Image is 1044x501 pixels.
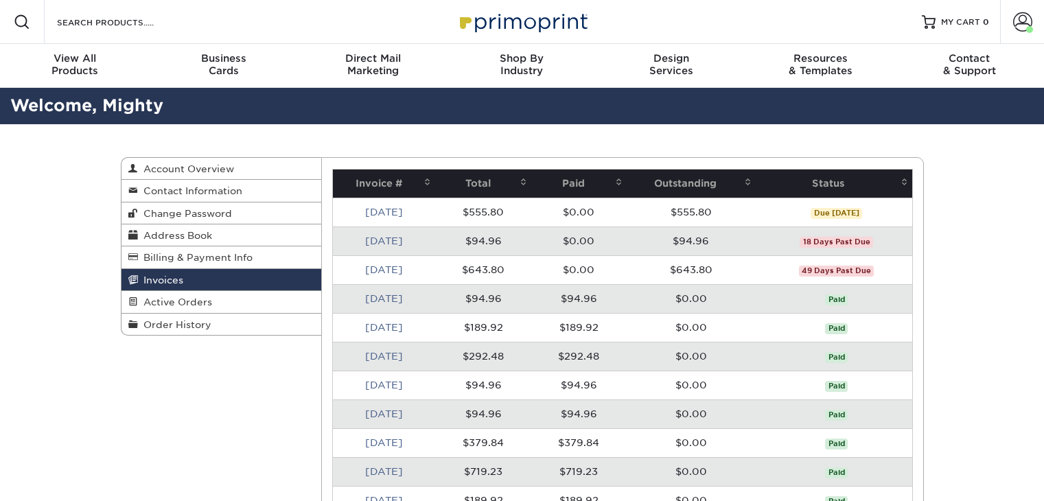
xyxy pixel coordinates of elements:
[435,399,531,428] td: $94.96
[121,158,322,180] a: Account Overview
[627,399,755,428] td: $0.00
[596,52,745,65] span: Design
[596,44,745,88] a: DesignServices
[121,224,322,246] a: Address Book
[627,457,755,486] td: $0.00
[531,371,627,399] td: $94.96
[365,437,403,448] a: [DATE]
[627,371,755,399] td: $0.00
[745,52,894,77] div: & Templates
[435,226,531,255] td: $94.96
[435,284,531,313] td: $94.96
[149,52,298,77] div: Cards
[531,399,627,428] td: $94.96
[149,52,298,65] span: Business
[825,381,847,392] span: Paid
[745,44,894,88] a: Resources& Templates
[895,52,1044,65] span: Contact
[299,44,448,88] a: Direct MailMarketing
[800,237,872,248] span: 18 Days Past Due
[121,314,322,335] a: Order History
[299,52,448,77] div: Marketing
[531,313,627,342] td: $189.92
[365,351,403,362] a: [DATE]
[365,207,403,218] a: [DATE]
[435,313,531,342] td: $189.92
[435,198,531,226] td: $555.80
[448,44,596,88] a: Shop ByIndustry
[121,202,322,224] a: Change Password
[825,410,847,421] span: Paid
[138,319,211,330] span: Order History
[121,246,322,268] a: Billing & Payment Info
[121,291,322,313] a: Active Orders
[531,284,627,313] td: $94.96
[435,170,531,198] th: Total
[811,208,861,219] span: Due [DATE]
[627,284,755,313] td: $0.00
[138,252,253,263] span: Billing & Payment Info
[365,380,403,391] a: [DATE]
[121,269,322,291] a: Invoices
[627,428,755,457] td: $0.00
[627,226,755,255] td: $94.96
[448,52,596,65] span: Shop By
[299,52,448,65] span: Direct Mail
[825,294,847,305] span: Paid
[627,313,755,342] td: $0.00
[627,342,755,371] td: $0.00
[825,467,847,478] span: Paid
[825,439,847,450] span: Paid
[531,255,627,284] td: $0.00
[365,322,403,333] a: [DATE]
[448,52,596,77] div: Industry
[365,293,403,304] a: [DATE]
[745,52,894,65] span: Resources
[596,52,745,77] div: Services
[941,16,980,28] span: MY CART
[121,180,322,202] a: Contact Information
[333,170,435,198] th: Invoice #
[627,170,755,198] th: Outstanding
[435,428,531,457] td: $379.84
[756,170,912,198] th: Status
[983,17,989,27] span: 0
[138,185,242,196] span: Contact Information
[56,14,189,30] input: SEARCH PRODUCTS.....
[825,352,847,363] span: Paid
[825,323,847,334] span: Paid
[627,255,755,284] td: $643.80
[138,208,232,219] span: Change Password
[149,44,298,88] a: BusinessCards
[531,342,627,371] td: $292.48
[895,52,1044,77] div: & Support
[454,7,591,36] img: Primoprint
[365,408,403,419] a: [DATE]
[365,264,403,275] a: [DATE]
[895,44,1044,88] a: Contact& Support
[435,255,531,284] td: $643.80
[531,428,627,457] td: $379.84
[365,466,403,477] a: [DATE]
[531,457,627,486] td: $719.23
[531,170,627,198] th: Paid
[138,163,234,174] span: Account Overview
[435,371,531,399] td: $94.96
[138,275,183,286] span: Invoices
[435,457,531,486] td: $719.23
[799,266,874,277] span: 49 Days Past Due
[531,198,627,226] td: $0.00
[627,198,755,226] td: $555.80
[365,235,403,246] a: [DATE]
[138,296,212,307] span: Active Orders
[531,226,627,255] td: $0.00
[138,230,212,241] span: Address Book
[435,342,531,371] td: $292.48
